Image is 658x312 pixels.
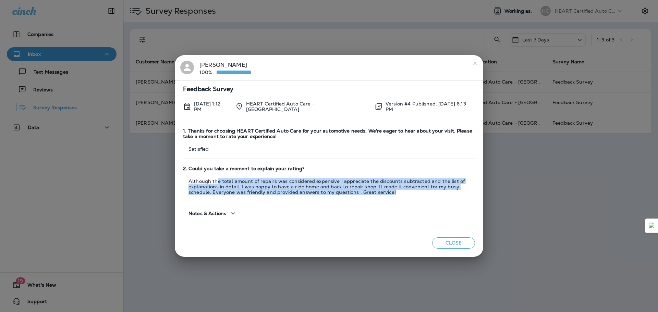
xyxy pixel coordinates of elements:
[649,223,655,229] img: Detect Auto
[188,211,226,216] span: Notes & Actions
[183,86,475,92] span: Feedback Survey
[432,237,475,249] button: Close
[246,101,369,112] p: HEART Certified Auto Care - [GEOGRAPHIC_DATA]
[194,101,230,112] p: Sep 15, 2025 1:12 PM
[199,61,251,75] div: [PERSON_NAME]
[386,101,475,112] p: Version #4 Published: [DATE] 6:13 PM
[183,166,475,172] span: 2. Could you take a moment to explain your rating?
[470,58,480,69] button: close
[199,70,217,75] p: 100%
[183,128,475,140] span: 1. Thanks for choosing HEART Certified Auto Care for your automotive needs. We're eager to hear a...
[183,178,475,195] p: Although the total amount of repairs was considered expensive I appreciate the discounts subtract...
[183,204,243,223] button: Notes & Actions
[183,146,475,152] p: Satisfied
